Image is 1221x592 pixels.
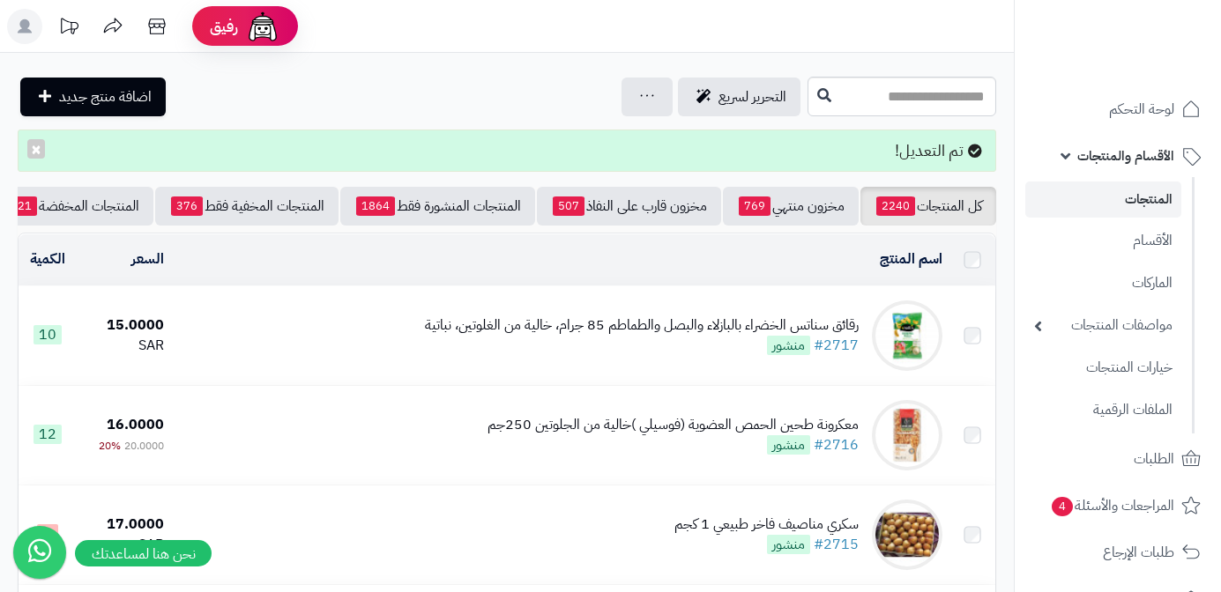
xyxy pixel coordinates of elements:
[876,196,915,216] span: 2240
[84,336,164,356] div: SAR
[1101,13,1204,50] img: logo-2.png
[872,300,942,371] img: رقائق سناتس الخضراء بالبازلاء والبصل والطماطم 85 جرام، خالية من الغلوتين، نباتية
[767,535,810,554] span: منشور
[84,514,164,535] div: 17.0000
[34,425,62,444] span: 12
[1025,222,1181,260] a: الأقسام
[1051,496,1073,516] span: 4
[20,78,166,116] a: اضافة منتج جديد
[1025,349,1181,387] a: خيارات المنتجات
[718,86,786,107] span: التحرير لسريع
[1077,144,1174,168] span: الأقسام والمنتجات
[488,415,859,435] div: معكرونة طحين الحمص العضوية (فوسيلي )خالية من الجلوتين 250جم
[171,196,203,216] span: 376
[814,434,859,455] a: #2716
[553,196,584,216] span: 507
[674,514,859,535] div: سكري مناصيف فاخر طبيعي 1 كجم
[739,196,771,216] span: 769
[84,315,164,336] div: 15.0000
[1134,447,1174,471] span: الطلبات
[30,248,65,270] a: الكمية
[155,187,339,226] a: المنتجات المخفية فقط376
[210,16,238,37] span: رفيق
[1025,88,1210,130] a: لوحة التحكم
[356,196,395,216] span: 1864
[1050,493,1174,518] span: المراجعات والأسئلة
[59,86,152,107] span: اضافة منتج جديد
[1025,264,1181,302] a: الماركات
[1109,97,1174,122] span: لوحة التحكم
[425,315,859,336] div: رقائق سناتس الخضراء بالبازلاء والبصل والطماطم 85 جرام، خالية من الغلوتين، نباتية
[723,187,859,226] a: مخزون منتهي769
[34,325,62,344] span: 10
[537,187,721,226] a: مخزون قارب على النفاذ507
[814,335,859,356] a: #2717
[860,187,996,226] a: كل المنتجات2240
[340,187,535,226] a: المنتجات المنشورة فقط1864
[107,414,164,435] span: 16.0000
[1025,307,1181,344] a: مواصفات المنتجات
[47,9,91,48] a: تحديثات المنصة
[1103,540,1174,565] span: طلبات الإرجاع
[1025,181,1181,218] a: المنتجات
[814,534,859,555] a: #2715
[27,139,45,159] button: ×
[12,196,37,216] span: 21
[767,336,810,355] span: منشور
[872,499,942,570] img: سكري مناصيف فاخر طبيعي 1 كجم
[767,435,810,455] span: منشور
[880,248,942,270] a: اسم المنتج
[1025,531,1210,573] a: طلبات الإرجاع
[84,535,164,555] div: SAR
[1025,438,1210,480] a: الطلبات
[124,438,164,454] span: 20.0000
[18,129,996,172] div: تم التعديل!
[872,400,942,470] img: معكرونة طحين الحمص العضوية (فوسيلي )خالية من الجلوتين 250جم
[131,248,164,270] a: السعر
[37,524,58,544] span: 5
[99,438,121,454] span: 20%
[678,78,800,116] a: التحرير لسريع
[1025,391,1181,429] a: الملفات الرقمية
[1025,485,1210,527] a: المراجعات والأسئلة4
[245,9,280,44] img: ai-face.png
